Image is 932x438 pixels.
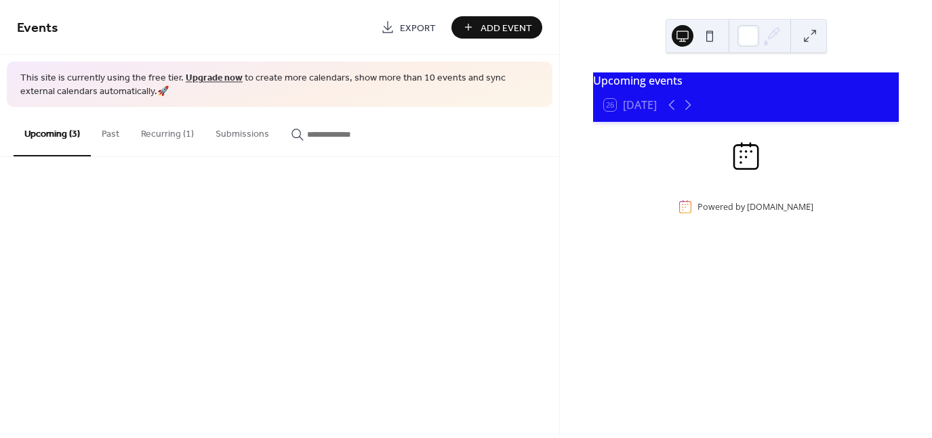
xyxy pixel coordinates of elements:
a: [DOMAIN_NAME] [747,201,813,213]
span: Export [400,21,436,35]
span: Add Event [481,21,532,35]
a: Upgrade now [186,69,243,87]
div: Upcoming events [593,72,899,89]
div: Powered by [697,201,813,213]
button: Submissions [205,107,280,155]
span: This site is currently using the free tier. to create more calendars, show more than 10 events an... [20,72,539,98]
button: Add Event [451,16,542,39]
button: Past [91,107,130,155]
button: Upcoming (3) [14,107,91,156]
span: Events [17,15,58,41]
a: Export [371,16,446,39]
button: Recurring (1) [130,107,205,155]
